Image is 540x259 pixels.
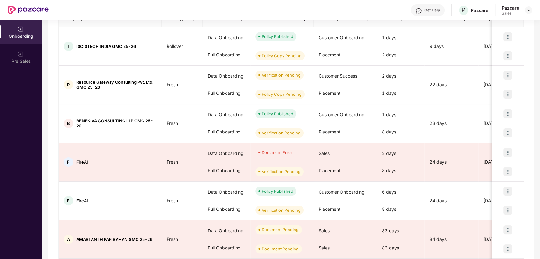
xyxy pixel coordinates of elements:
div: Data Onboarding [203,106,250,123]
div: Sales [502,11,519,16]
div: [DATE] [478,43,526,50]
img: icon [503,225,512,234]
span: Fresh [162,159,183,165]
div: Document Error [262,149,292,156]
div: Policy Published [262,33,293,40]
div: 22 days [424,81,478,88]
div: 8 days [377,201,424,218]
div: 2 days [377,46,424,63]
div: 8 days [377,123,424,140]
span: Fresh [162,120,183,126]
div: 2 days [377,68,424,85]
div: 1 days [377,106,424,123]
span: Fresh [162,82,183,87]
img: icon [503,167,512,176]
img: icon [503,244,512,253]
img: svg+xml;base64,PHN2ZyB3aWR0aD0iMjAiIGhlaWdodD0iMjAiIHZpZXdCb3g9IjAgMCAyMCAyMCIgZmlsbD0ibm9uZSIgeG... [18,51,24,57]
img: icon [503,187,512,196]
div: Policy Published [262,188,293,194]
span: Placement [319,168,340,173]
div: Full Onboarding [203,201,250,218]
div: Verification Pending [262,72,301,78]
span: Sales [319,245,330,250]
div: Policy Copy Pending [262,91,302,97]
div: F [64,196,73,205]
img: svg+xml;base64,PHN2ZyBpZD0iRHJvcGRvd24tMzJ4MzIiIHhtbG5zPSJodHRwOi8vd3d3LnczLm9yZy8yMDAwL3N2ZyIgd2... [526,8,531,13]
span: Sales [319,151,330,156]
div: Verification Pending [262,168,301,175]
div: [DATE] [478,236,526,243]
span: Fresh [162,236,183,242]
div: Data Onboarding [203,29,250,46]
div: 6 days [377,184,424,201]
span: ISCISTECH INDIA GMC 25-26 [76,44,136,49]
span: FireAI [76,159,88,165]
img: icon [503,128,512,137]
div: [DATE] [478,159,526,165]
div: [DATE] [478,81,526,88]
div: Data Onboarding [203,68,250,85]
span: P [461,6,466,14]
span: Placement [319,206,340,212]
img: svg+xml;base64,PHN2ZyBpZD0iSGVscC0zMngzMiIgeG1sbnM9Imh0dHA6Ly93d3cudzMub3JnLzIwMDAvc3ZnIiB3aWR0aD... [416,8,422,14]
span: Resource Gateway Consulting Pvt. Ltd. GMC 25-26 [76,80,156,90]
span: FireAI [76,198,88,203]
div: Data Onboarding [203,222,250,239]
span: Customer Onboarding [319,112,365,117]
img: svg+xml;base64,PHN2ZyB3aWR0aD0iMjAiIGhlaWdodD0iMjAiIHZpZXdCb3g9IjAgMCAyMCAyMCIgZmlsbD0ibm9uZSIgeG... [18,26,24,32]
div: Document Pending [262,246,299,252]
div: F [64,157,73,167]
img: icon [503,206,512,215]
div: [DATE] [478,197,526,204]
div: Get Help [424,8,440,13]
img: icon [503,90,512,99]
div: Pazcare [502,5,519,11]
span: AMARTANTH PARIBAHAN GMC 25-26 [76,237,152,242]
div: 83 days [377,239,424,256]
div: Verification Pending [262,130,301,136]
img: icon [503,32,512,41]
div: [DATE] [478,120,526,127]
div: Full Onboarding [203,162,250,179]
div: Policy Published [262,111,293,117]
span: Customer Onboarding [319,189,365,195]
div: I [64,42,73,51]
span: Sales [319,228,330,233]
div: Pazcare [471,7,488,13]
span: Placement [319,52,340,57]
div: 9 days [424,43,478,50]
div: 24 days [424,197,478,204]
div: 23 days [424,120,478,127]
div: 8 days [377,162,424,179]
div: Full Onboarding [203,239,250,256]
div: B [64,119,73,128]
span: Customer Success [319,73,357,79]
div: Document Pending [262,226,299,233]
img: icon [503,109,512,118]
img: icon [503,51,512,60]
div: Full Onboarding [203,85,250,102]
div: 1 days [377,29,424,46]
div: 2 days [377,145,424,162]
span: Placement [319,129,340,134]
div: A [64,235,73,244]
div: 83 days [377,222,424,239]
span: Customer Onboarding [319,35,365,40]
img: New Pazcare Logo [8,6,49,14]
span: BENEKIVA CONSULTING LLP GMC 25-26 [76,118,156,128]
div: Data Onboarding [203,184,250,201]
span: Rollover [162,43,188,49]
span: Fresh [162,198,183,203]
div: Full Onboarding [203,123,250,140]
img: icon [503,71,512,80]
div: 84 days [424,236,478,243]
div: 24 days [424,159,478,165]
span: Placement [319,90,340,96]
div: 1 days [377,85,424,102]
div: Verification Pending [262,207,301,213]
div: R [64,80,73,89]
div: Policy Copy Pending [262,53,302,59]
img: icon [503,148,512,157]
div: Full Onboarding [203,46,250,63]
div: Data Onboarding [203,145,250,162]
